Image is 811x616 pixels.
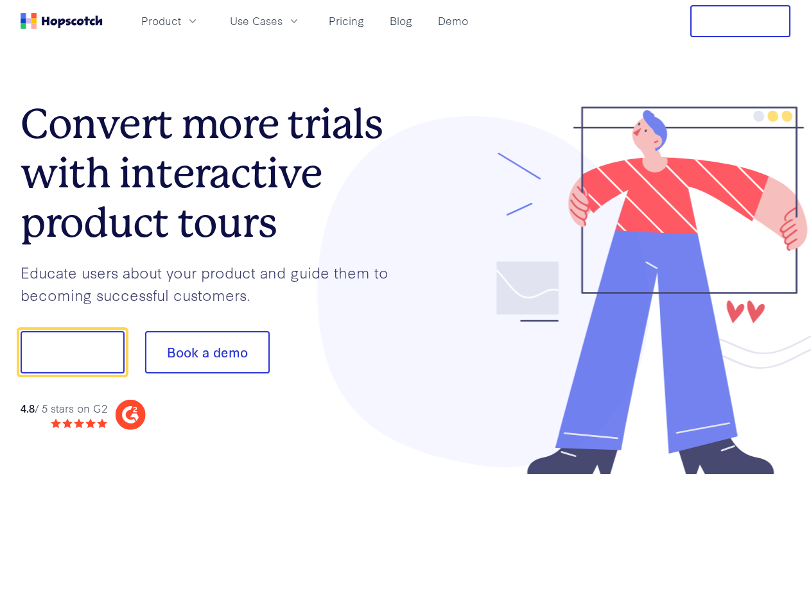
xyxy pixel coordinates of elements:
button: Product [134,10,207,31]
a: Home [21,13,103,29]
button: Use Cases [222,10,308,31]
a: Blog [385,10,417,31]
span: Use Cases [230,13,283,29]
p: Educate users about your product and guide them to becoming successful customers. [21,261,406,305]
button: Free Trial [690,5,790,37]
h1: Convert more trials with interactive product tours [21,99,406,247]
strong: 4.8 [21,400,35,415]
button: Book a demo [145,331,270,373]
a: Pricing [324,10,369,31]
div: / 5 stars on G2 [21,400,107,416]
button: Show me! [21,331,125,373]
span: Product [141,13,181,29]
a: Demo [433,10,473,31]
